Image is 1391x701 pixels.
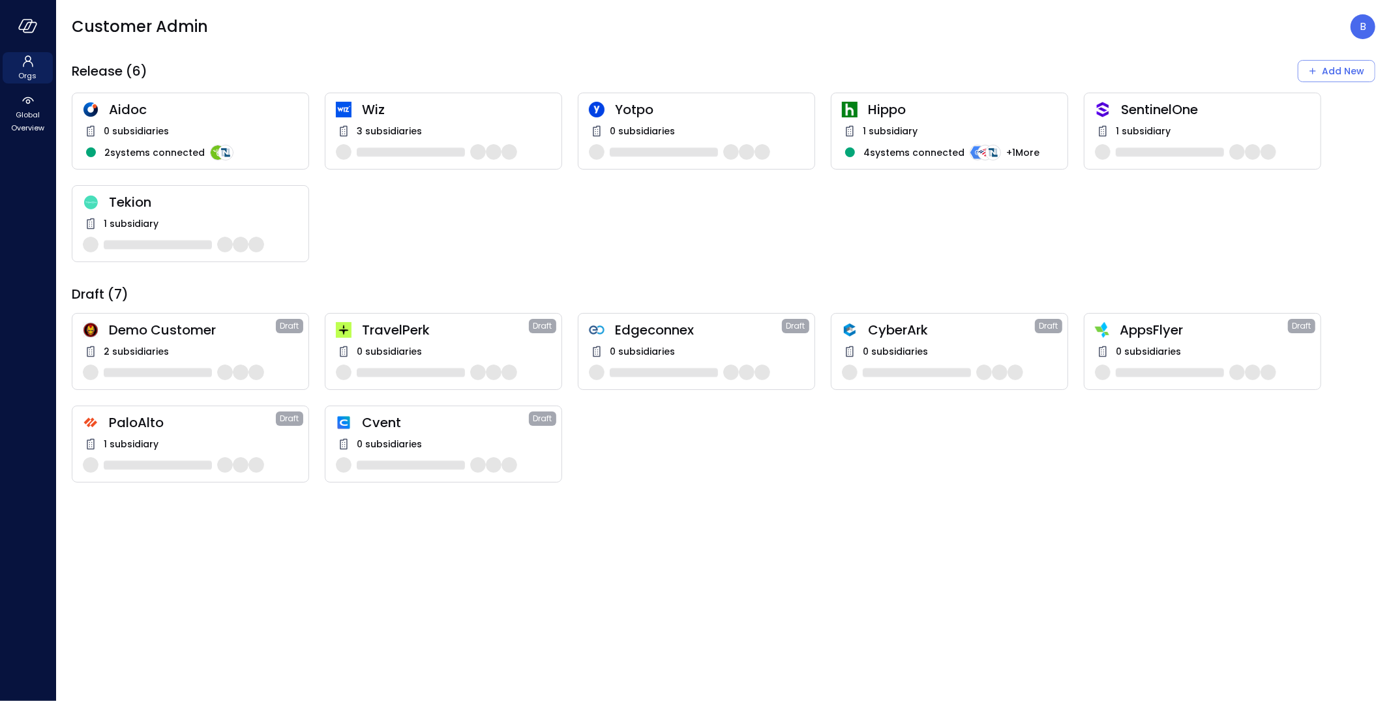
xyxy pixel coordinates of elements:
span: Aidoc [109,101,298,118]
span: Draft [1040,320,1058,333]
img: integration-logo [218,145,233,160]
img: scnakozdowacoarmaydw [83,322,98,338]
span: + 1 More [1006,145,1040,160]
img: rosehlgmm5jjurozkspi [589,102,605,117]
span: Global Overview [8,108,48,134]
span: Tekion [109,194,298,211]
img: a5he5ildahzqx8n3jb8t [842,322,858,338]
span: TravelPerk [362,321,529,338]
span: Draft (7) [72,286,128,303]
span: SentinelOne [1121,101,1310,118]
span: Customer Admin [72,16,208,37]
p: B [1360,19,1366,35]
img: cfcvbyzhwvtbhao628kj [336,102,351,117]
span: 0 subsidiaries [863,344,928,359]
span: Draft [1293,320,1311,333]
img: hddnet8eoxqedtuhlo6i [83,102,98,117]
span: Draft [533,412,552,425]
span: 0 subsidiaries [104,124,169,138]
span: Edgeconnex [615,321,782,338]
span: 0 subsidiaries [610,124,675,138]
span: 0 subsidiaries [357,437,422,451]
span: Orgs [19,69,37,82]
span: Draft [280,320,299,333]
img: integration-logo [985,145,1001,160]
img: hs4uxyqbml240cwf4com [83,415,98,430]
div: Add New [1322,63,1364,80]
span: 0 subsidiaries [357,344,422,359]
img: integration-logo [970,145,985,160]
img: gkfkl11jtdpupy4uruhy [589,322,605,338]
span: 0 subsidiaries [1116,344,1181,359]
span: Draft [280,412,299,425]
span: CyberArk [868,321,1035,338]
div: Global Overview [3,91,53,136]
span: Hippo [868,101,1057,118]
img: integration-logo [210,145,226,160]
img: ynjrjpaiymlkbkxtflmu [842,102,858,117]
img: oujisyhxiqy1h0xilnqx [1095,102,1111,117]
span: 1 subsidiary [863,124,918,138]
span: Draft [786,320,805,333]
span: 2 systems connected [104,145,205,160]
span: Cvent [362,414,529,431]
img: zbmm8o9awxf8yv3ehdzf [1095,322,1109,338]
img: dffl40ddomgeofigsm5p [336,415,351,430]
span: Demo Customer [109,321,276,338]
span: Release (6) [72,63,147,80]
span: 4 systems connected [863,145,965,160]
div: Add New Organization [1298,60,1375,82]
span: 1 subsidiary [104,437,158,451]
div: Boaz [1351,14,1375,39]
span: Wiz [362,101,551,118]
span: Draft [533,320,552,333]
span: 1 subsidiary [104,216,158,231]
button: Add New [1298,60,1375,82]
span: 2 subsidiaries [104,344,169,359]
span: AppsFlyer [1120,321,1288,338]
span: Yotpo [615,101,804,118]
span: 0 subsidiaries [610,344,675,359]
span: 3 subsidiaries [357,124,422,138]
img: euz2wel6fvrjeyhjwgr9 [336,322,351,338]
span: PaloAlto [109,414,276,431]
img: integration-logo [978,145,993,160]
span: 1 subsidiary [1116,124,1171,138]
div: Orgs [3,52,53,83]
img: dweq851rzgflucm4u1c8 [83,195,98,210]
